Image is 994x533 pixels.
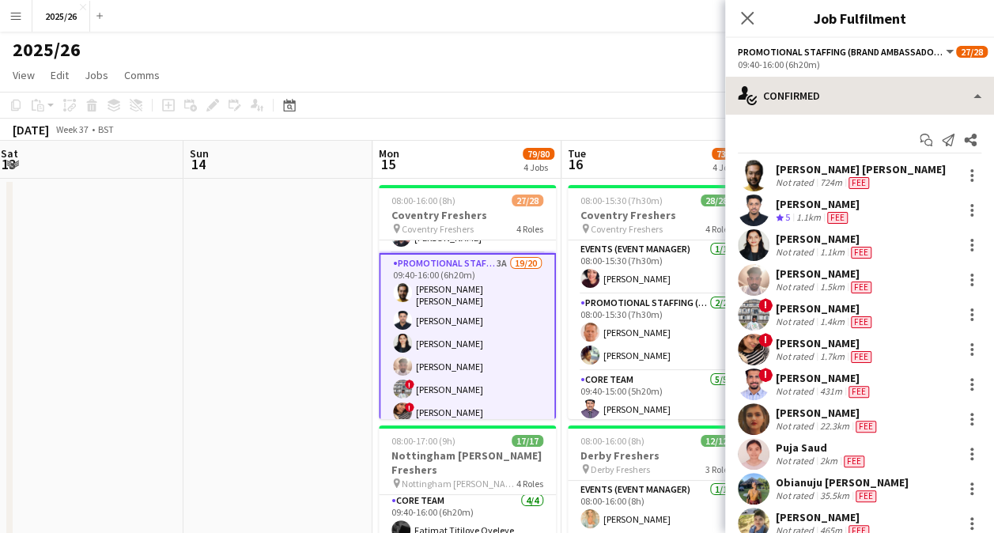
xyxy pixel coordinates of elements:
span: 08:00-16:00 (8h) [580,435,644,447]
a: Jobs [78,65,115,85]
span: Nottingham [PERSON_NAME] Freshers [402,478,516,490]
div: Crew has different fees then in role [848,246,875,259]
div: [PERSON_NAME] [776,301,875,316]
span: 79/80 [523,148,554,160]
span: Sun [190,146,209,161]
span: Sat [1,146,18,161]
div: Not rated [776,350,817,363]
span: 4 Roles [705,223,732,235]
div: Not rated [776,455,817,467]
span: Fee [851,282,871,293]
div: 1.7km [817,350,848,363]
div: 08:00-16:00 (8h)27/28Coventry Freshers Coventry Freshers4 Roles[PERSON_NAME][PERSON_NAME][PERSON_... [379,185,556,419]
span: Promotional Staffing (Brand Ambassadors) [738,46,943,58]
div: 1.1km [817,246,848,259]
span: 4 Roles [516,223,543,235]
span: 08:00-15:30 (7h30m) [580,195,663,206]
span: 73/78 [712,148,743,160]
span: Week 37 [52,123,92,135]
div: 22.3km [817,420,852,433]
div: [PERSON_NAME] [776,406,879,420]
span: Coventry Freshers [402,223,474,235]
a: View [6,65,41,85]
div: 1.5km [817,281,848,293]
h3: Coventry Freshers [379,208,556,222]
div: Not rated [776,490,817,502]
span: 4 Roles [516,478,543,490]
div: Crew has different fees then in role [824,211,851,225]
div: 4 Jobs [712,161,743,173]
span: ! [405,380,414,389]
span: Edit [51,68,69,82]
a: Edit [44,65,75,85]
div: [PERSON_NAME] [776,510,872,524]
span: ! [758,368,773,382]
span: 08:00-17:00 (9h) [391,435,455,447]
div: Crew has different fees then in role [845,176,872,189]
div: 1.4km [817,316,848,328]
span: 5 [785,211,790,223]
span: 12/12 [701,435,732,447]
span: Tue [568,146,586,161]
div: Not rated [776,420,817,433]
span: 28/28 [701,195,732,206]
div: 4 Jobs [523,161,554,173]
div: Not rated [776,316,817,328]
div: Crew has different fees then in role [848,281,875,293]
div: [PERSON_NAME] [776,336,875,350]
div: 1.1km [793,211,824,225]
span: Fee [851,247,871,259]
span: Fee [848,177,869,189]
div: Crew has different fees then in role [845,385,872,398]
h3: Coventry Freshers [568,208,745,222]
span: 27/28 [512,195,543,206]
span: ! [758,298,773,312]
app-card-role: Core Team5/509:40-15:00 (5h20m)[PERSON_NAME] [568,371,745,516]
div: 09:40-16:00 (6h20m) [738,59,981,70]
h3: Derby Freshers [568,448,745,463]
div: Not rated [776,246,817,259]
div: Obianuju [PERSON_NAME] [776,475,909,490]
div: [PERSON_NAME] [776,371,872,385]
span: 3 Roles [705,463,732,475]
h3: Job Fulfilment [725,8,994,28]
span: View [13,68,35,82]
div: BST [98,123,114,135]
div: 35.5km [817,490,852,502]
span: 16 [565,155,586,173]
div: [DATE] [13,122,49,138]
span: Fee [856,421,876,433]
div: 08:00-15:30 (7h30m)28/28Coventry Freshers Coventry Freshers4 RolesEvents (Event Manager)1/108:00-... [568,185,745,419]
span: Mon [379,146,399,161]
div: [PERSON_NAME] [776,266,875,281]
span: Fee [851,316,871,328]
div: 2km [817,455,841,467]
span: Jobs [85,68,108,82]
span: Fee [848,386,869,398]
div: Not rated [776,176,817,189]
span: ! [758,333,773,347]
span: 08:00-16:00 (8h) [391,195,455,206]
div: Not rated [776,281,817,293]
div: 431m [817,385,845,398]
button: 2025/26 [32,1,90,32]
a: Comms [118,65,166,85]
div: 724m [817,176,845,189]
span: 17/17 [512,435,543,447]
h3: Nottingham [PERSON_NAME] Freshers [379,448,556,477]
span: Coventry Freshers [591,223,663,235]
span: 15 [376,155,399,173]
div: Crew has different fees then in role [848,350,875,363]
app-card-role: Events (Event Manager)1/108:00-15:30 (7h30m)[PERSON_NAME] [568,240,745,294]
span: Comms [124,68,160,82]
button: Promotional Staffing (Brand Ambassadors) [738,46,956,58]
div: Crew has different fees then in role [848,316,875,328]
span: 27/28 [956,46,988,58]
div: Puja Saud [776,440,867,455]
div: Crew has different fees then in role [852,420,879,433]
span: Fee [844,456,864,467]
div: Confirmed [725,77,994,115]
span: Fee [851,351,871,363]
span: Fee [827,212,848,224]
div: [PERSON_NAME] [776,232,875,246]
